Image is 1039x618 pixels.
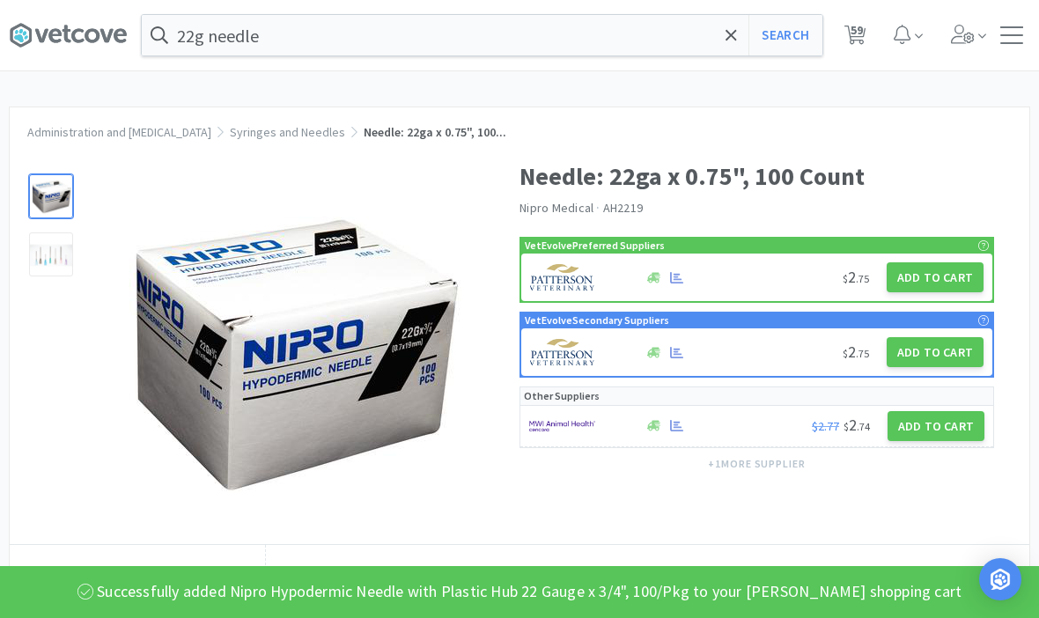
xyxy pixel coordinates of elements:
input: Search by item, sku, manufacturer, ingredient, size... [142,15,822,55]
h1: Needle: 22ga x 0.75", 100 Count [519,157,994,196]
p: VetEvolve Secondary Suppliers [525,312,669,328]
span: $ [843,347,848,360]
button: Add to Cart [887,262,984,292]
span: AH2219 [603,200,644,216]
span: . 74 [857,420,870,433]
a: Administration and [MEDICAL_DATA] [27,124,211,140]
p: VetEvolve Preferred Suppliers [525,237,665,254]
img: f5e969b455434c6296c6d81ef179fa71_3.png [530,339,596,365]
img: f9a28ec194cb4fd3942d1bd6b0da7487_97312.jpeg [115,174,468,526]
img: f6b2451649754179b5b4e0c70c3f7cb0_2.png [529,413,595,439]
span: 2 [843,342,869,362]
span: · [596,200,600,216]
p: Other Suppliers [524,387,600,404]
a: 59 [837,30,873,46]
span: $ [843,272,848,285]
span: 2 [843,267,869,287]
div: Open Intercom Messenger [979,558,1021,600]
button: Search [748,15,822,55]
span: 2 [844,415,870,435]
span: $2.77 [812,418,839,434]
a: Syringes and Needles [230,124,345,140]
img: f5e969b455434c6296c6d81ef179fa71_3.png [530,264,596,291]
button: +1more supplier [699,452,814,476]
span: . 75 [856,347,869,360]
button: Add to Cart [888,411,984,441]
span: $ [844,420,849,433]
a: Nipro Medical [519,200,593,216]
span: . 75 [856,272,869,285]
span: Needle: 22ga x 0.75", 100... [364,124,506,140]
button: Add to Cart [887,337,984,367]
